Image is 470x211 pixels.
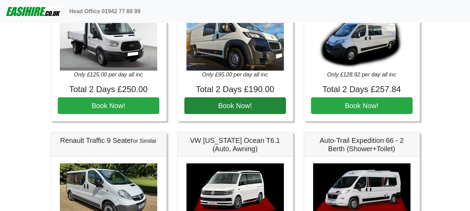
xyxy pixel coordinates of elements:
[184,97,286,114] button: Book Now!
[133,138,157,144] small: or Similar
[327,72,396,78] i: Only £128.92 per day all inc
[58,84,159,95] h4: Total 2 Days £250.00
[74,72,143,78] i: Only £125.00 per day all inc
[311,136,413,153] h5: Auto-Trail Expedition 66 - 2 Berth (Shower+Toilet)
[6,5,61,18] img: easihire_logo_small.png
[66,5,143,18] a: Head Office 01942 77 88 99
[60,8,157,71] img: Ford Transit Flatbed (own insurance)
[313,8,411,71] img: 7 Seater Welfare Van (own insurance)
[184,84,286,95] h4: Total 2 Days £190.00
[184,136,286,153] h5: VW [US_STATE] Ocean T6.1 (Auto, Awning)
[311,97,413,114] button: Book Now!
[69,8,141,14] b: Head Office 01942 77 88 99
[58,136,159,145] h5: Renault Traffic 9 Seater
[58,97,159,114] button: Book Now!
[186,8,284,71] img: Peugeot Boxer LWB 6 Seater Crew Van
[311,84,413,95] h4: Total 2 Days £257.84
[202,72,268,78] i: Only £95.00 per day all inc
